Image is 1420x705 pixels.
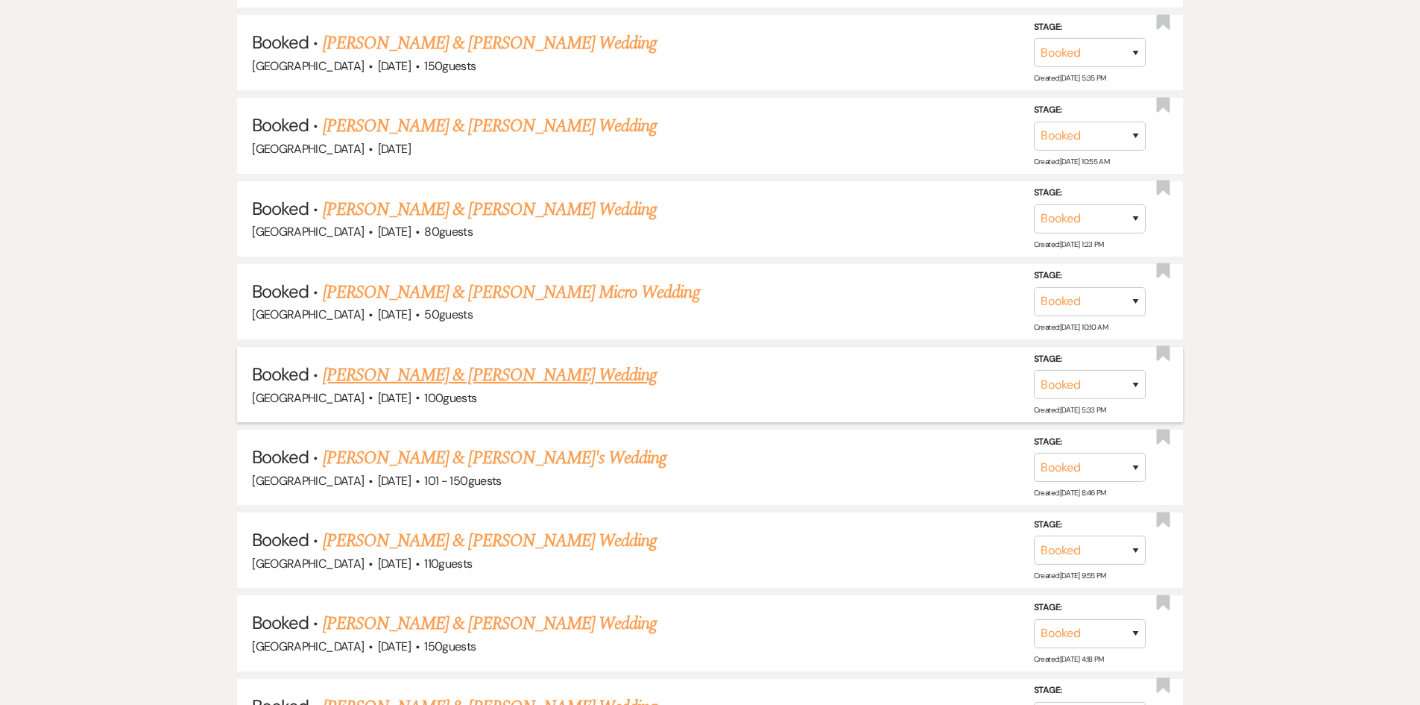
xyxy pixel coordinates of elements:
a: [PERSON_NAME] & [PERSON_NAME]'s Wedding [323,445,667,471]
span: Created: [DATE] 4:18 PM [1034,654,1104,664]
span: Created: [DATE] 10:55 AM [1034,156,1109,166]
span: [DATE] [378,224,411,239]
label: Stage: [1034,683,1146,699]
span: [DATE] [378,473,411,489]
span: 80 guests [424,224,473,239]
span: Created: [DATE] 8:46 PM [1034,488,1106,498]
span: Booked [252,363,309,386]
span: Booked [252,445,309,469]
span: 100 guests [424,390,476,406]
span: Booked [252,611,309,634]
span: Created: [DATE] 1:23 PM [1034,239,1104,249]
a: [PERSON_NAME] & [PERSON_NAME] Wedding [323,196,657,223]
span: [DATE] [378,141,411,157]
span: Booked [252,280,309,303]
span: [DATE] [378,556,411,571]
span: [GEOGRAPHIC_DATA] [252,141,364,157]
span: [GEOGRAPHIC_DATA] [252,224,364,239]
label: Stage: [1034,102,1146,119]
span: Created: [DATE] 5:33 PM [1034,405,1106,415]
a: [PERSON_NAME] & [PERSON_NAME] Wedding [323,30,657,57]
span: Booked [252,113,309,137]
label: Stage: [1034,351,1146,367]
a: [PERSON_NAME] & [PERSON_NAME] Wedding [323,362,657,389]
span: [DATE] [378,58,411,74]
label: Stage: [1034,517,1146,533]
a: [PERSON_NAME] & [PERSON_NAME] Micro Wedding [323,279,700,306]
span: [DATE] [378,307,411,322]
span: [DATE] [378,639,411,654]
label: Stage: [1034,19,1146,36]
span: 150 guests [424,58,476,74]
span: Created: [DATE] 10:10 AM [1034,322,1108,332]
span: [GEOGRAPHIC_DATA] [252,307,364,322]
span: [GEOGRAPHIC_DATA] [252,473,364,489]
label: Stage: [1034,434,1146,451]
a: [PERSON_NAME] & [PERSON_NAME] Wedding [323,610,657,637]
label: Stage: [1034,600,1146,616]
span: [DATE] [378,390,411,406]
span: [GEOGRAPHIC_DATA] [252,58,364,74]
span: [GEOGRAPHIC_DATA] [252,556,364,571]
span: 101 - 150 guests [424,473,501,489]
span: 110 guests [424,556,472,571]
span: 50 guests [424,307,473,322]
span: Created: [DATE] 5:35 PM [1034,73,1106,83]
label: Stage: [1034,268,1146,284]
span: Booked [252,197,309,220]
span: Created: [DATE] 9:55 PM [1034,571,1106,580]
span: Booked [252,31,309,54]
a: [PERSON_NAME] & [PERSON_NAME] Wedding [323,113,657,140]
span: 150 guests [424,639,476,654]
a: [PERSON_NAME] & [PERSON_NAME] Wedding [323,527,657,554]
label: Stage: [1034,185,1146,201]
span: [GEOGRAPHIC_DATA] [252,390,364,406]
span: [GEOGRAPHIC_DATA] [252,639,364,654]
span: Booked [252,528,309,551]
